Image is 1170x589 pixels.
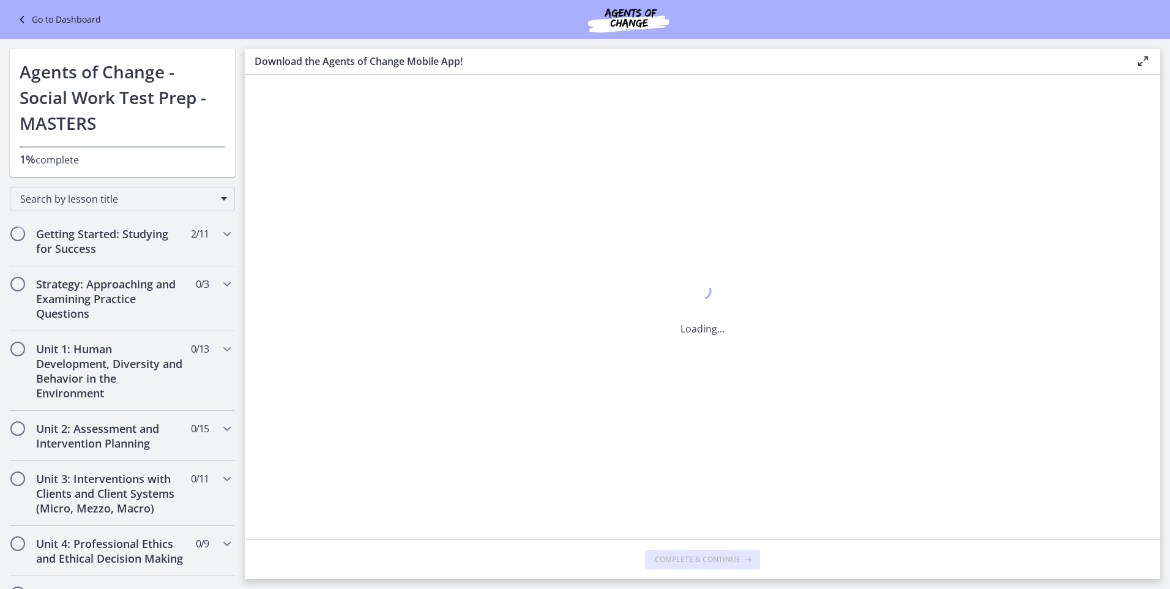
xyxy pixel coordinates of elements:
div: 1 [680,279,725,307]
h2: Unit 1: Human Development, Diversity and Behavior in the Environment [36,342,185,400]
span: 0 / 11 [191,471,209,486]
p: complete [20,152,225,167]
span: 0 / 15 [191,421,209,436]
span: 1% [20,152,35,167]
button: Complete & continue [645,550,760,569]
div: Search by lesson title [10,187,235,211]
img: Agents of Change Social Work Test Prep [555,5,702,34]
h2: Getting Started: Studying for Success [36,227,185,256]
h2: Strategy: Approaching and Examining Practice Questions [36,277,185,321]
h3: Download the Agents of Change Mobile App! [255,54,1116,69]
span: Search by lesson title [20,192,215,206]
span: 2 / 11 [191,227,209,241]
h2: Unit 2: Assessment and Intervention Planning [36,421,185,451]
span: Complete & continue [655,555,740,565]
h2: Unit 4: Professional Ethics and Ethical Decision Making [36,536,185,566]
span: 0 / 9 [196,536,209,551]
span: 0 / 3 [196,277,209,291]
h2: Unit 3: Interventions with Clients and Client Systems (Micro, Mezzo, Macro) [36,471,185,516]
h1: Agents of Change - Social Work Test Prep - MASTERS [20,59,225,136]
a: Go to Dashboard [15,12,101,27]
span: 0 / 13 [191,342,209,356]
p: Loading... [680,321,725,336]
